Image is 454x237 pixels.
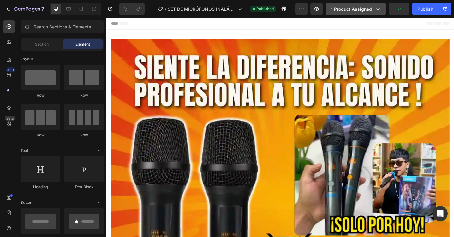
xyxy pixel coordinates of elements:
iframe: Design area [106,18,454,237]
button: Publish [412,3,439,15]
span: Published [256,6,274,12]
span: / [165,6,166,12]
span: 1 product assigned [331,6,372,12]
div: Row [64,132,104,138]
div: Row [21,92,60,98]
button: 1 product assigned [326,3,386,15]
div: Open Intercom Messenger [433,206,448,221]
span: Toggle open [94,197,104,208]
div: Beta [5,116,15,121]
p: 7 [41,5,44,13]
span: Text [21,148,28,153]
div: Row [21,132,60,138]
div: Row [64,92,104,98]
span: Section [35,41,49,47]
span: Button [21,200,32,205]
button: 7 [3,3,47,15]
div: 450 [6,67,15,72]
input: Search Sections & Elements [21,20,104,33]
div: Heading [21,184,60,190]
div: Text Block [64,184,104,190]
span: Layout [21,56,33,62]
span: SET DE MICRÓFONOS INALÁMBRICOS (DÚO) MAX F-S [168,6,235,12]
span: Element [75,41,90,47]
span: Toggle open [94,54,104,64]
div: Undo/Redo [119,3,145,15]
span: Toggle open [94,146,104,156]
div: Publish [417,6,433,12]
